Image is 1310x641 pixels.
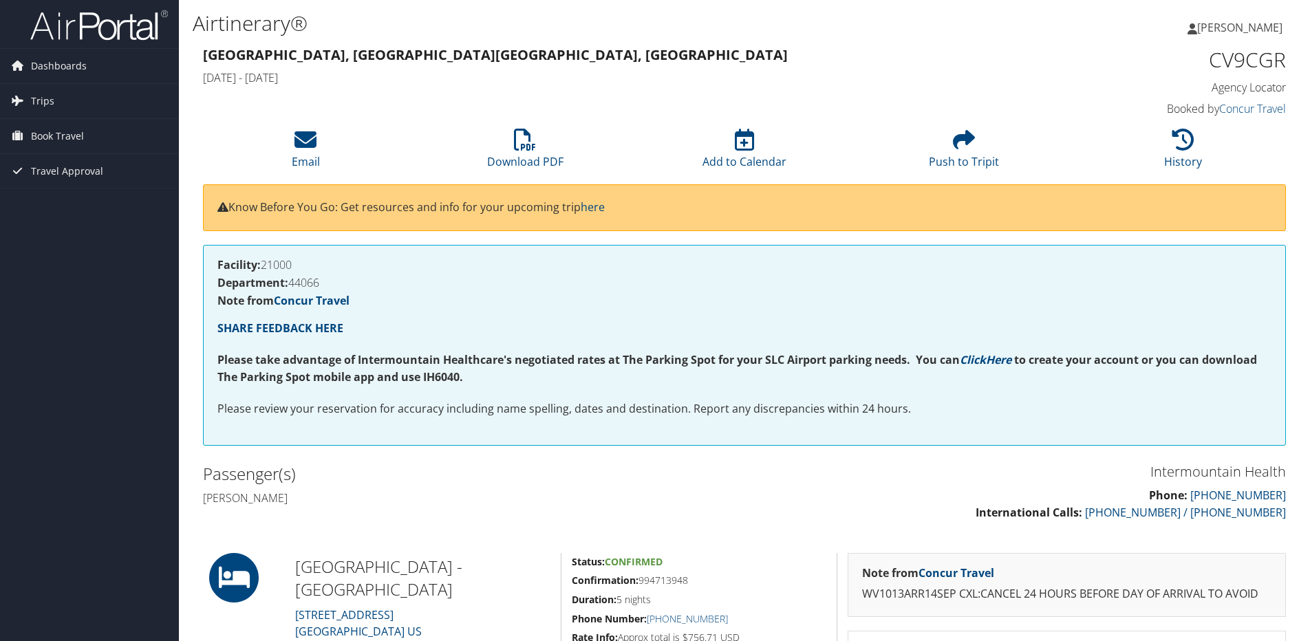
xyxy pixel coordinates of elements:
h4: Booked by [1031,101,1286,116]
h3: Intermountain Health [755,462,1286,481]
strong: Phone: [1149,488,1188,503]
strong: Facility: [217,257,261,272]
strong: Status: [572,555,605,568]
span: Book Travel [31,119,84,153]
p: Know Before You Go: Get resources and info for your upcoming trip [217,199,1271,217]
a: [PHONE_NUMBER] / [PHONE_NUMBER] [1085,505,1286,520]
a: Concur Travel [1219,101,1286,116]
strong: Confirmation: [572,574,638,587]
span: Trips [31,84,54,118]
a: [PERSON_NAME] [1188,7,1296,48]
a: Here [986,352,1011,367]
h4: Agency Locator [1031,80,1286,95]
a: History [1164,136,1202,169]
img: airportal-logo.png [30,9,168,41]
h1: Airtinerary® [193,9,928,38]
a: Concur Travel [274,293,350,308]
span: Travel Approval [31,154,103,188]
a: SHARE FEEDBACK HERE [217,320,343,336]
strong: Note from [217,293,350,308]
strong: Note from [862,565,994,580]
span: Confirmed [605,555,663,568]
h4: [DATE] - [DATE] [203,70,1010,85]
strong: International Calls: [976,505,1082,520]
a: Push to Tripit [929,136,999,169]
a: [STREET_ADDRESS][GEOGRAPHIC_DATA] US [295,607,422,639]
h5: 5 nights [572,593,826,607]
h4: [PERSON_NAME] [203,490,734,506]
h2: [GEOGRAPHIC_DATA] - [GEOGRAPHIC_DATA] [295,555,550,601]
p: WV1013ARR14SEP CXL:CANCEL 24 HOURS BEFORE DAY OF ARRIVAL TO AVOID [862,585,1271,603]
span: [PERSON_NAME] [1197,20,1282,35]
h1: CV9CGR [1031,45,1286,74]
h4: 44066 [217,277,1271,288]
a: [PHONE_NUMBER] [647,612,728,625]
strong: Phone Number: [572,612,647,625]
strong: [GEOGRAPHIC_DATA], [GEOGRAPHIC_DATA] [GEOGRAPHIC_DATA], [GEOGRAPHIC_DATA] [203,45,788,64]
strong: Duration: [572,593,616,606]
a: [PHONE_NUMBER] [1190,488,1286,503]
a: Add to Calendar [702,136,786,169]
a: Click [960,352,986,367]
h4: 21000 [217,259,1271,270]
a: Download PDF [487,136,563,169]
span: Dashboards [31,49,87,83]
strong: Department: [217,275,288,290]
strong: Please take advantage of Intermountain Healthcare's negotiated rates at The Parking Spot for your... [217,352,960,367]
p: Please review your reservation for accuracy including name spelling, dates and destination. Repor... [217,400,1271,418]
a: Concur Travel [919,565,994,580]
a: Email [292,136,320,169]
a: here [581,199,605,215]
h2: Passenger(s) [203,462,734,486]
h5: 994713948 [572,574,826,587]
